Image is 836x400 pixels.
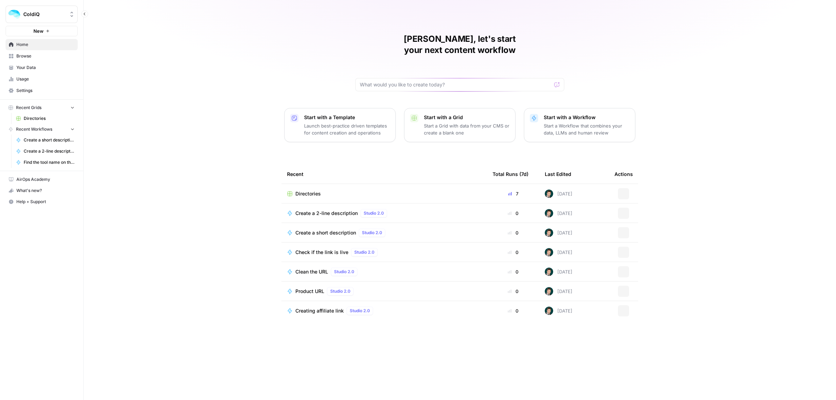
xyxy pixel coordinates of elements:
img: 992gdyty1pe6t0j61jgrcag3mgyd [545,268,553,276]
button: Help + Support [6,196,78,207]
div: [DATE] [545,307,572,315]
a: Settings [6,85,78,96]
span: Studio 2.0 [362,230,382,236]
img: 992gdyty1pe6t0j61jgrcag3mgyd [545,307,553,315]
div: [DATE] [545,229,572,237]
span: Check if the link is live [295,249,348,256]
span: Directories [295,190,321,197]
div: [DATE] [545,248,572,256]
div: Recent [287,164,481,184]
span: New [33,28,44,34]
a: Create a short descriptionStudio 2.0 [287,229,481,237]
span: ColdiQ [23,11,65,18]
span: Create a 2-line description [295,210,358,217]
a: Product URLStudio 2.0 [287,287,481,295]
p: Start with a Template [304,114,390,121]
button: Recent Workflows [6,124,78,134]
span: Create a short description [24,137,75,143]
button: Recent Grids [6,102,78,113]
a: Create a 2-line description [13,146,78,157]
span: Directories [24,115,75,122]
div: [DATE] [545,268,572,276]
a: Create a short description [13,134,78,146]
span: Clean the URL [295,268,328,275]
div: 0 [493,268,534,275]
p: Start a Workflow that combines your data, LLMs and human review [544,122,629,136]
button: New [6,26,78,36]
div: Actions [614,164,633,184]
a: Clean the URLStudio 2.0 [287,268,481,276]
button: Start with a TemplateLaunch best-practice driven templates for content creation and operations [284,108,396,142]
div: 0 [493,210,534,217]
img: 992gdyty1pe6t0j61jgrcag3mgyd [545,229,553,237]
img: 992gdyty1pe6t0j61jgrcag3mgyd [545,209,553,217]
div: 7 [493,190,534,197]
a: Directories [287,190,481,197]
img: ColdiQ Logo [8,8,21,21]
div: 0 [493,249,534,256]
span: Studio 2.0 [350,308,370,314]
input: What would you like to create today? [360,81,551,88]
a: Create a 2-line descriptionStudio 2.0 [287,209,481,217]
p: Start a Grid with data from your CMS or create a blank one [424,122,510,136]
a: Your Data [6,62,78,73]
a: Home [6,39,78,50]
img: 992gdyty1pe6t0j61jgrcag3mgyd [545,248,553,256]
a: Directories [13,113,78,124]
h1: [PERSON_NAME], let's start your next content workflow [355,33,564,56]
div: 0 [493,307,534,314]
span: Creating affiliate link [295,307,344,314]
a: Browse [6,51,78,62]
div: 0 [493,229,534,236]
span: Create a 2-line description [24,148,75,154]
span: Studio 2.0 [354,249,374,255]
span: AirOps Academy [16,176,75,183]
p: Launch best-practice driven templates for content creation and operations [304,122,390,136]
div: 0 [493,288,534,295]
a: Find the tool name on the page [13,157,78,168]
button: What's new? [6,185,78,196]
span: Usage [16,76,75,82]
button: Start with a WorkflowStart a Workflow that combines your data, LLMs and human review [524,108,635,142]
img: 992gdyty1pe6t0j61jgrcag3mgyd [545,190,553,198]
span: Studio 2.0 [334,269,354,275]
a: Creating affiliate linkStudio 2.0 [287,307,481,315]
span: Browse [16,53,75,59]
span: Studio 2.0 [364,210,384,216]
span: Home [16,41,75,48]
div: Last Edited [545,164,571,184]
div: What's new? [6,185,77,196]
a: AirOps Academy [6,174,78,185]
button: Workspace: ColdiQ [6,6,78,23]
a: Usage [6,74,78,85]
span: Recent Workflows [16,126,52,132]
span: Your Data [16,64,75,71]
p: Start with a Grid [424,114,510,121]
span: Create a short description [295,229,356,236]
img: 992gdyty1pe6t0j61jgrcag3mgyd [545,287,553,295]
span: Find the tool name on the page [24,159,75,166]
span: Settings [16,87,75,94]
span: Help + Support [16,199,75,205]
div: Total Runs (7d) [493,164,528,184]
button: Start with a GridStart a Grid with data from your CMS or create a blank one [404,108,516,142]
span: Recent Grids [16,105,41,111]
p: Start with a Workflow [544,114,629,121]
div: [DATE] [545,209,572,217]
div: [DATE] [545,287,572,295]
div: [DATE] [545,190,572,198]
a: Check if the link is liveStudio 2.0 [287,248,481,256]
span: Studio 2.0 [330,288,350,294]
span: Product URL [295,288,324,295]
